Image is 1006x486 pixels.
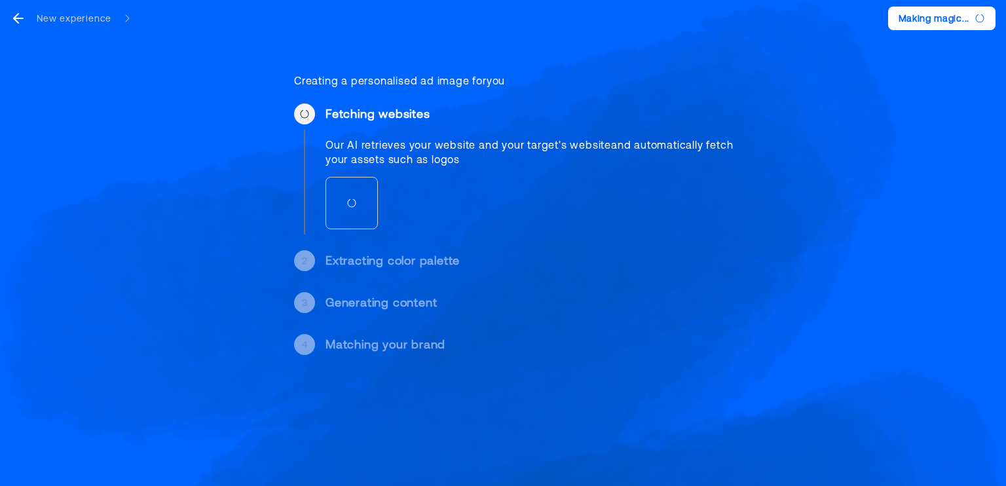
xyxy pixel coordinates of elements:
[37,12,111,25] div: New experience
[326,106,749,122] div: Fetching websites
[302,254,307,267] div: 2
[302,338,308,351] div: 4
[294,73,749,88] div: Creating a personalised ad image for you
[10,10,26,26] svg: go back
[326,138,749,166] div: Our AI retrieves your website and your target's website and automatically fetch your assets such ...
[326,337,749,352] div: Matching your brand
[888,7,996,30] button: Making magic...
[326,295,749,310] div: Generating content
[326,253,749,269] div: Extracting color palette
[302,296,308,309] div: 3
